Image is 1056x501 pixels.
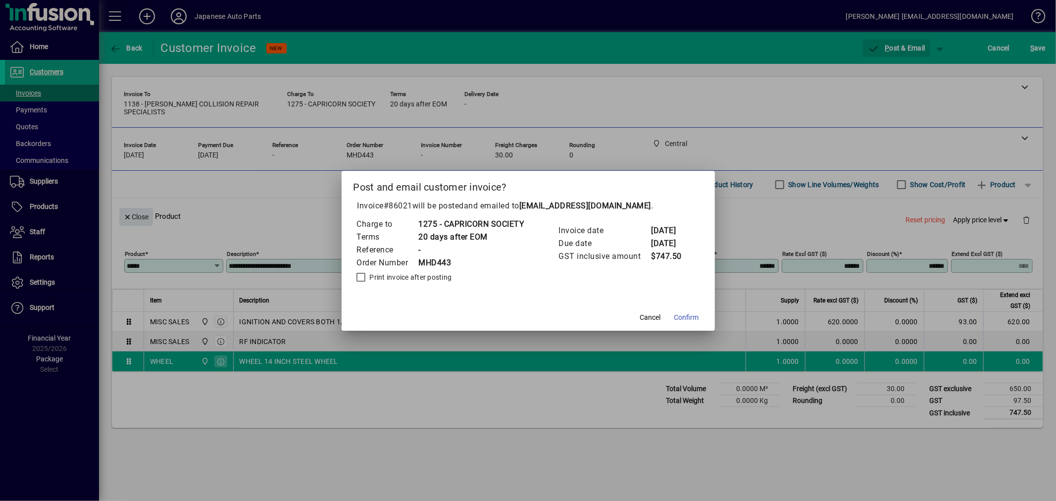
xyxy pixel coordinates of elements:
span: Cancel [640,312,661,323]
td: Charge to [356,218,418,231]
button: Cancel [635,309,666,327]
b: [EMAIL_ADDRESS][DOMAIN_NAME] [519,201,651,210]
td: Due date [558,237,651,250]
td: - [418,244,525,256]
td: 1275 - CAPRICORN SOCIETY [418,218,525,231]
td: [DATE] [651,237,691,250]
td: Order Number [356,256,418,269]
td: GST inclusive amount [558,250,651,263]
td: 20 days after EOM [418,231,525,244]
p: Invoice will be posted . [353,200,703,212]
label: Print invoice after posting [368,272,452,282]
h2: Post and email customer invoice? [342,171,715,200]
td: Reference [356,244,418,256]
span: Confirm [674,312,699,323]
td: MHD443 [418,256,525,269]
td: $747.50 [651,250,691,263]
td: Invoice date [558,224,651,237]
span: #86021 [384,201,412,210]
span: and emailed to [464,201,651,210]
button: Confirm [670,309,703,327]
td: Terms [356,231,418,244]
td: [DATE] [651,224,691,237]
